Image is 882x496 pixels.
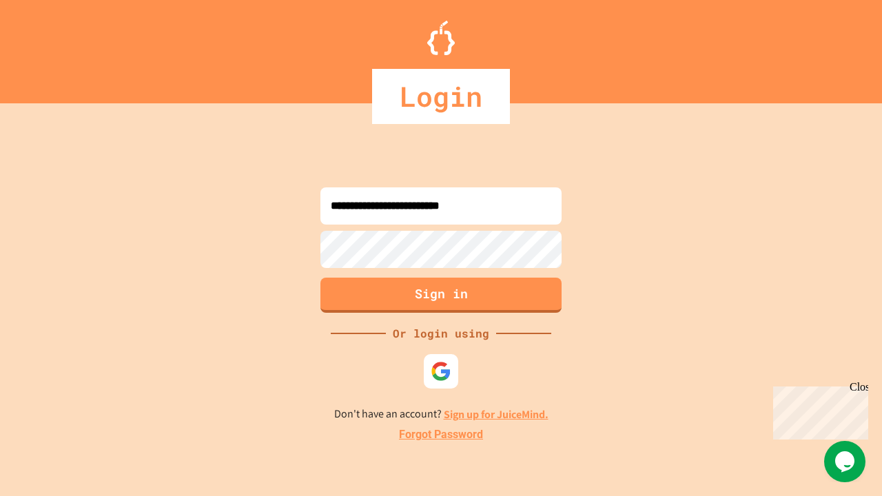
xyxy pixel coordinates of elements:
div: Or login using [386,325,496,342]
div: Chat with us now!Close [6,6,95,87]
img: Logo.svg [427,21,455,55]
p: Don't have an account? [334,406,548,423]
iframe: chat widget [768,381,868,440]
button: Sign in [320,278,562,313]
a: Forgot Password [399,426,483,443]
div: Login [372,69,510,124]
a: Sign up for JuiceMind. [444,407,548,422]
img: google-icon.svg [431,361,451,382]
iframe: chat widget [824,441,868,482]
